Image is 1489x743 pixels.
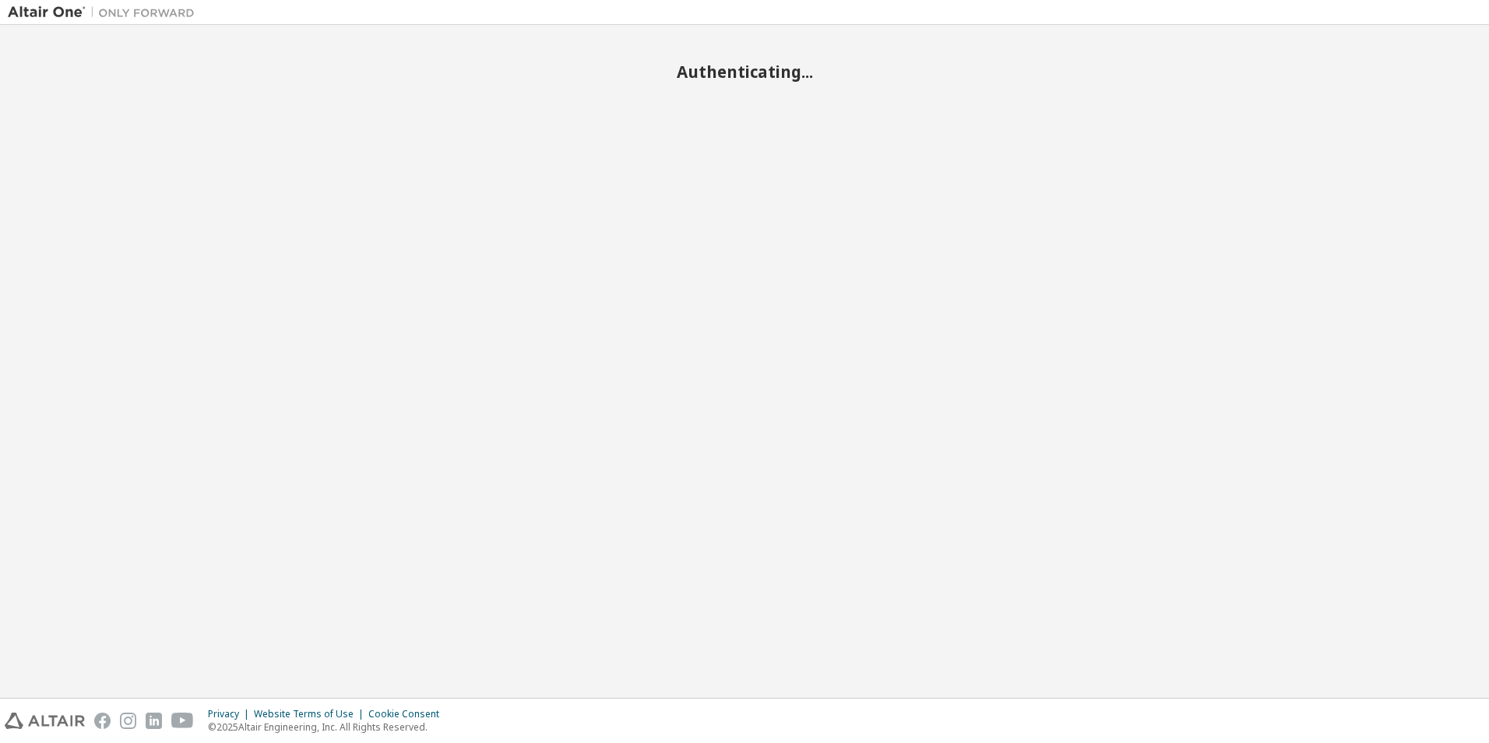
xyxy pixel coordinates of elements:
[120,713,136,729] img: instagram.svg
[94,713,111,729] img: facebook.svg
[208,708,254,720] div: Privacy
[208,720,449,734] p: © 2025 Altair Engineering, Inc. All Rights Reserved.
[8,5,202,20] img: Altair One
[5,713,85,729] img: altair_logo.svg
[254,708,368,720] div: Website Terms of Use
[146,713,162,729] img: linkedin.svg
[8,62,1481,82] h2: Authenticating...
[171,713,194,729] img: youtube.svg
[368,708,449,720] div: Cookie Consent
